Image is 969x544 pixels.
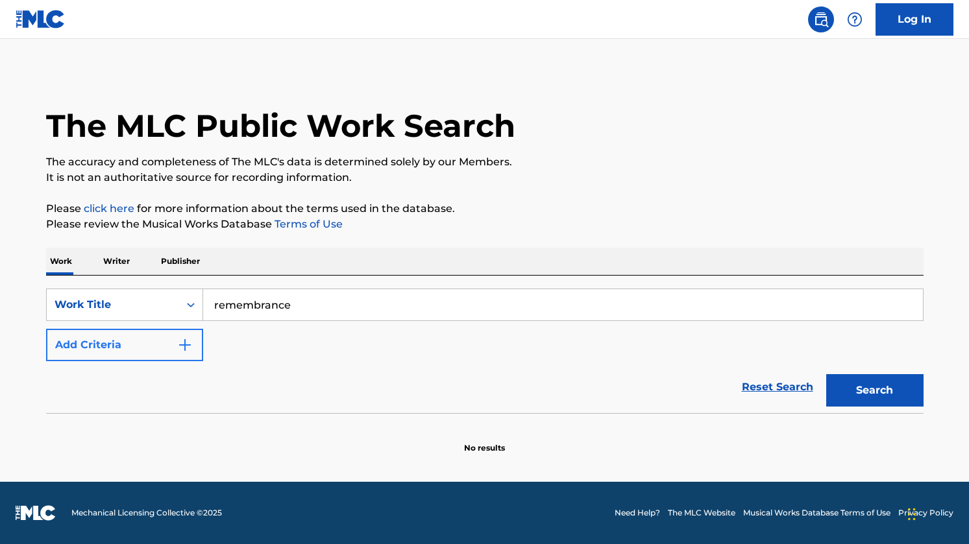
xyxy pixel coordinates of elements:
[615,507,660,519] a: Need Help?
[876,3,953,36] a: Log In
[157,248,204,275] p: Publisher
[84,202,134,215] a: click here
[46,248,76,275] p: Work
[46,170,924,185] p: It is not an authoritative source for recording information.
[898,507,953,519] a: Privacy Policy
[908,495,916,534] div: Drag
[55,297,171,313] div: Work Title
[46,106,515,145] h1: The MLC Public Work Search
[46,154,924,170] p: The accuracy and completeness of The MLC's data is determined solely by our Members.
[842,6,868,32] div: Help
[46,217,924,232] p: Please review the Musical Works Database
[272,218,343,230] a: Terms of Use
[46,329,203,361] button: Add Criteria
[668,507,735,519] a: The MLC Website
[177,337,193,353] img: 9d2ae6d4665cec9f34b9.svg
[808,6,834,32] a: Public Search
[743,507,890,519] a: Musical Works Database Terms of Use
[46,289,924,413] form: Search Form
[71,507,222,519] span: Mechanical Licensing Collective © 2025
[735,373,820,401] a: Reset Search
[464,427,505,454] p: No results
[826,374,924,407] button: Search
[904,482,969,544] iframe: Chat Widget
[16,10,66,29] img: MLC Logo
[46,201,924,217] p: Please for more information about the terms used in the database.
[16,505,56,521] img: logo
[847,12,863,27] img: help
[99,248,134,275] p: Writer
[813,12,829,27] img: search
